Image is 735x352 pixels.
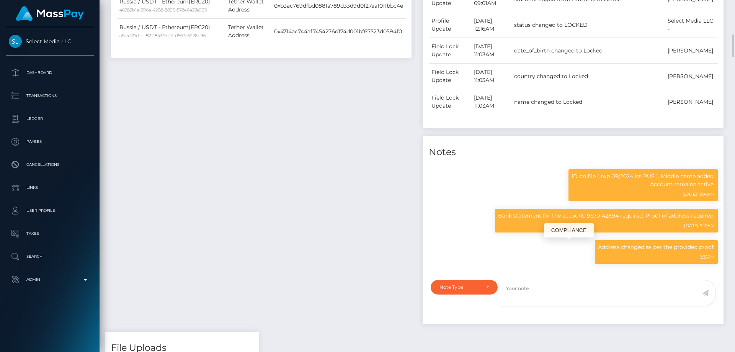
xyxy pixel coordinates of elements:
[684,223,715,228] small: [DATE] 9:10AM
[511,89,665,115] td: name changed to Locked
[6,109,94,128] a: Ledger
[439,284,480,290] div: Note Type
[117,19,225,44] td: Russia / USDT - Ethereum(ERC20)
[9,274,91,285] p: Admin
[429,38,471,64] td: Field Lock Update
[6,86,94,105] a: Transactions
[6,155,94,174] a: Cancellations
[471,12,511,38] td: [DATE] 12:16AM
[9,182,91,193] p: Links
[119,33,206,38] small: a5a4437d-bc87-4847-9c44-d563c5926b96
[429,12,471,38] td: Profile Update
[471,89,511,115] td: [DATE] 11:03AM
[9,35,22,48] img: Select Media LLC
[429,89,471,115] td: Field Lock Update
[6,247,94,266] a: Search
[9,205,91,216] p: User Profile
[471,64,511,89] td: [DATE] 11:03AM
[9,159,91,170] p: Cancellations
[498,212,715,220] p: Bank statement for the account: 9570142894 required. Proof of address required.
[431,280,498,295] button: Note Type
[683,192,715,197] small: [DATE] 11:04AM
[225,19,271,44] td: Tether Wallet Address
[6,201,94,220] a: User Profile
[471,38,511,64] td: [DATE] 11:03AM
[6,178,94,197] a: Links
[544,223,594,237] div: COMPLIANCE
[665,12,718,38] td: Select Media LLC -
[598,243,715,251] p: Address changed as per the provided proof.
[9,136,91,147] p: Payees
[6,132,94,151] a: Payees
[429,64,471,89] td: Field Lock Update
[6,224,94,243] a: Taxes
[6,270,94,289] a: Admin
[572,172,715,188] p: ID on file ( exp 09/2024 iss RUS ). Middle name added. Account remains active.
[665,38,718,64] td: [PERSON_NAME]
[700,254,715,260] small: 2:35PM
[9,228,91,239] p: Taxes
[511,38,665,64] td: date_of_birth changed to Locked
[429,146,718,159] h4: Notes
[6,38,94,45] span: Select Media LLC
[271,19,406,44] td: 0x4714ac744af7454276d174d001bf67523d0594f0
[9,251,91,262] p: Search
[9,113,91,124] p: Ledger
[9,90,91,102] p: Transactions
[119,7,207,13] small: 46282b1e-296e-4208-8896-578e6427e993
[511,64,665,89] td: country changed to Locked
[6,63,94,82] a: Dashboard
[665,89,718,115] td: [PERSON_NAME]
[16,6,84,21] img: MassPay Logo
[511,12,665,38] td: status changed to LOCKED
[9,67,91,79] p: Dashboard
[665,64,718,89] td: [PERSON_NAME]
